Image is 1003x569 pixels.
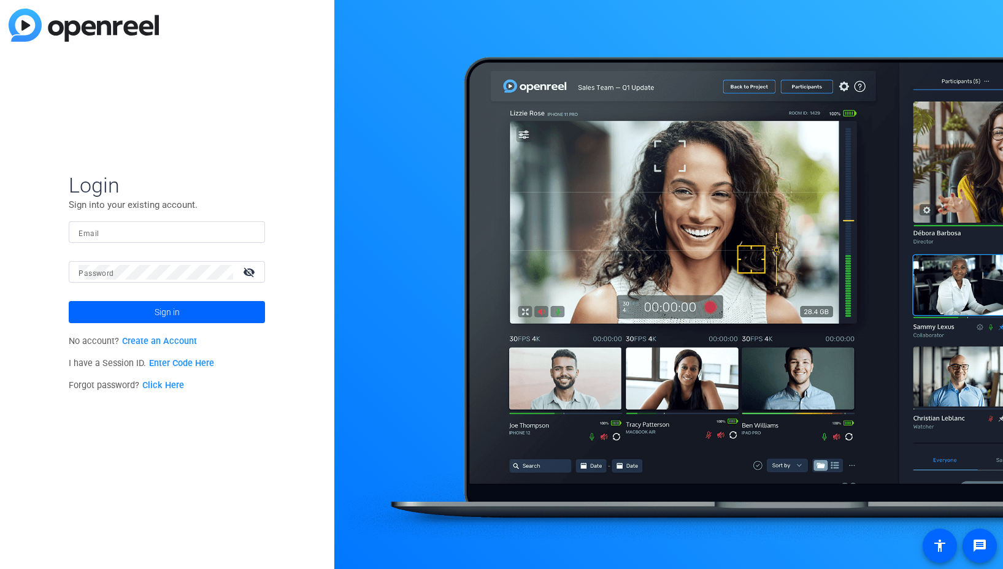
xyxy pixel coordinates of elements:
mat-icon: accessibility [932,538,947,553]
span: I have a Session ID. [69,358,214,369]
a: Click Here [142,380,184,391]
span: Forgot password? [69,380,184,391]
a: Create an Account [122,336,197,346]
span: No account? [69,336,197,346]
span: Sign in [155,297,180,327]
mat-label: Password [79,269,113,278]
input: Enter Email Address [79,225,255,240]
img: blue-gradient.svg [9,9,159,42]
mat-icon: visibility_off [236,263,265,281]
span: Login [69,172,265,198]
p: Sign into your existing account. [69,198,265,212]
button: Sign in [69,301,265,323]
a: Enter Code Here [149,358,214,369]
mat-icon: message [972,538,987,553]
mat-label: Email [79,229,99,238]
